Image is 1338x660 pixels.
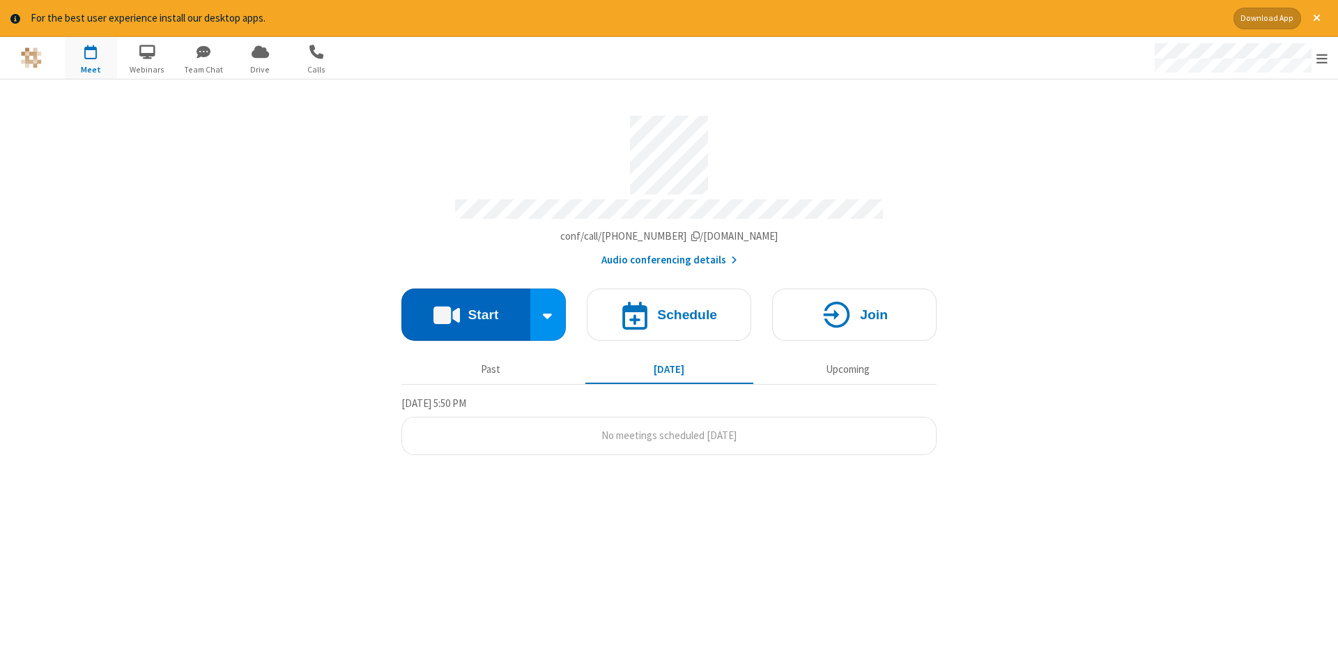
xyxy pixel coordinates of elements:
[860,308,888,321] h4: Join
[587,289,751,341] button: Schedule
[772,289,937,341] button: Join
[401,105,937,268] section: Account details
[764,357,932,383] button: Upcoming
[560,229,778,245] button: Copy my meeting room linkCopy my meeting room link
[585,357,753,383] button: [DATE]
[468,308,498,321] h4: Start
[234,63,286,76] span: Drive
[31,10,1223,26] div: For the best user experience install our desktop apps.
[601,252,737,268] button: Audio conferencing details
[401,289,530,341] button: Start
[601,429,737,442] span: No meetings scheduled [DATE]
[560,229,778,243] span: Copy my meeting room link
[291,63,343,76] span: Calls
[1233,8,1301,29] button: Download App
[530,289,567,341] div: Start conference options
[5,37,57,79] button: Logo
[121,63,174,76] span: Webinars
[1141,37,1338,79] div: Open menu
[401,397,466,410] span: [DATE] 5:50 PM
[657,308,717,321] h4: Schedule
[65,63,117,76] span: Meet
[178,63,230,76] span: Team Chat
[401,395,937,455] section: Today's Meetings
[407,357,575,383] button: Past
[21,47,42,68] img: QA Selenium DO NOT DELETE OR CHANGE
[1306,8,1328,29] button: Close alert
